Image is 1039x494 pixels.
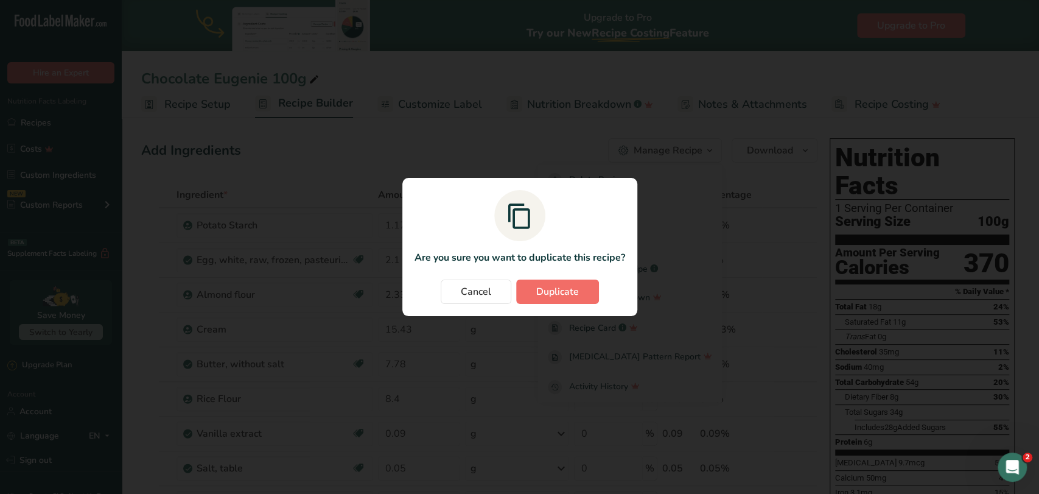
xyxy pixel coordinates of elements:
[415,250,625,265] p: Are you sure you want to duplicate this recipe?
[461,284,491,299] span: Cancel
[998,453,1027,482] iframe: Intercom live chat
[536,284,579,299] span: Duplicate
[1023,453,1032,462] span: 2
[441,280,511,304] button: Cancel
[516,280,599,304] button: Duplicate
